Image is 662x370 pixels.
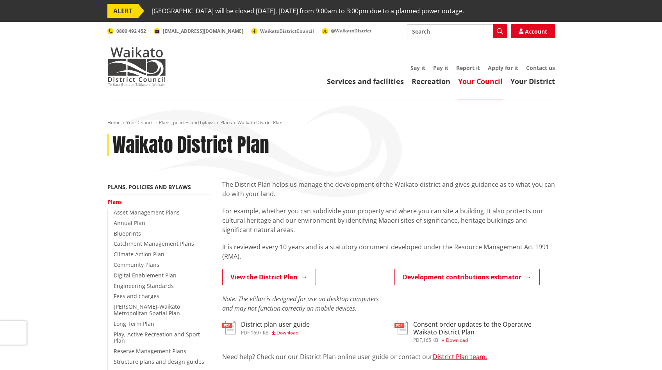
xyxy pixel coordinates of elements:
[407,24,507,38] input: Search input
[107,198,122,206] a: Plans
[394,321,555,342] a: Consent order updates to the Operative Waikato District Plan pdf,165 KB Download
[241,321,310,328] h3: District plan user guide
[322,27,371,34] a: @WaikatoDistrict
[114,331,200,345] a: Play, Active Recreation and Sport Plan
[114,292,159,300] a: Fees and charges
[433,64,448,71] a: Pay it
[433,352,487,361] a: District Plan team.
[456,64,480,71] a: Report it
[241,329,250,336] span: pdf
[114,320,154,327] a: Long Term Plan
[222,242,555,261] p: It is reviewed every 10 years and is a statutory document developed under the Resource Management...
[331,27,371,34] span: @WaikatoDistrict
[107,120,555,126] nav: breadcrumb
[327,77,404,86] a: Services and facilities
[114,282,174,290] a: Engineering Standards
[220,119,232,126] a: Plans
[107,119,121,126] a: Home
[107,28,146,34] a: 0800 492 452
[107,4,138,18] span: ALERT
[154,28,243,34] a: [EMAIL_ADDRESS][DOMAIN_NAME]
[511,24,555,38] a: Account
[410,64,425,71] a: Say it
[112,134,269,157] h1: Waikato District Plan
[152,4,464,18] span: [GEOGRAPHIC_DATA] will be closed [DATE], [DATE] from 9:00am to 3:00pm due to a planned power outage.
[114,272,177,279] a: Digital Enablement Plan
[222,206,555,234] p: For example, whether you can subdivide your property and where you can site a building. It also p...
[237,119,282,126] span: Waikato District Plan
[222,180,555,198] p: The District Plan helps us manage the development of the Waikato district and gives guidance as t...
[458,77,503,86] a: Your Council
[114,240,194,247] a: Catchment Management Plans
[222,321,310,335] a: District plan user guide pdf,1697 KB Download
[423,337,438,343] span: 165 KB
[114,358,204,365] a: Structure plans and design guides
[510,77,555,86] a: Your District
[116,28,146,34] span: 0800 492 452
[126,119,153,126] a: Your Council
[163,28,243,34] span: [EMAIL_ADDRESS][DOMAIN_NAME]
[222,321,236,334] img: document-pdf.svg
[277,329,298,336] span: Download
[412,77,450,86] a: Recreation
[114,261,159,268] a: Community Plans
[488,64,518,71] a: Apply for it
[222,352,555,361] p: Need help? Check our our District Plan online user guide or contact our
[413,321,555,336] h3: Consent order updates to the Operative Waikato District Plan
[222,269,316,285] a: View the District Plan
[114,230,141,237] a: Blueprints
[114,303,180,317] a: [PERSON_NAME]-Waikato Metropolitan Spatial Plan
[526,64,555,71] a: Contact us
[446,337,468,343] span: Download
[222,295,379,313] em: Note: The ePlan is designed for use on desktop computers and may not function correctly on mobile...
[114,209,180,216] a: Asset Management Plans
[413,337,422,343] span: pdf
[159,119,215,126] a: Plans, policies and bylaws
[107,47,166,86] img: Waikato District Council - Te Kaunihera aa Takiwaa o Waikato
[394,321,408,334] img: document-pdf.svg
[251,329,269,336] span: 1697 KB
[114,250,164,258] a: Climate Action Plan
[114,219,145,227] a: Annual Plan
[251,28,314,34] a: WaikatoDistrictCouncil
[114,347,186,355] a: Reserve Management Plans
[394,269,540,285] a: Development contributions estimator
[260,28,314,34] span: WaikatoDistrictCouncil
[241,331,310,335] div: ,
[107,183,191,191] a: Plans, policies and bylaws
[413,338,555,343] div: ,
